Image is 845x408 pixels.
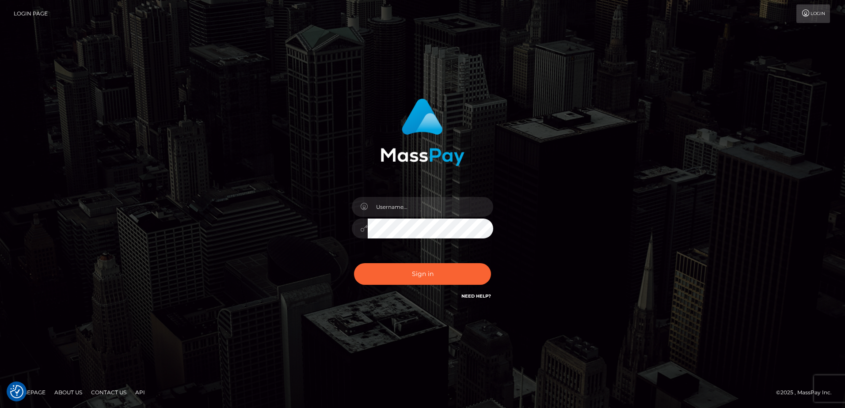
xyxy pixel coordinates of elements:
[796,4,830,23] a: Login
[381,98,464,166] img: MassPay Login
[10,385,49,399] a: Homepage
[354,263,491,285] button: Sign in
[51,385,86,399] a: About Us
[132,385,148,399] a: API
[88,385,130,399] a: Contact Us
[10,385,23,398] button: Consent Preferences
[461,293,491,299] a: Need Help?
[368,197,493,217] input: Username...
[776,388,838,397] div: © 2025 , MassPay Inc.
[14,4,48,23] a: Login Page
[10,385,23,398] img: Revisit consent button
